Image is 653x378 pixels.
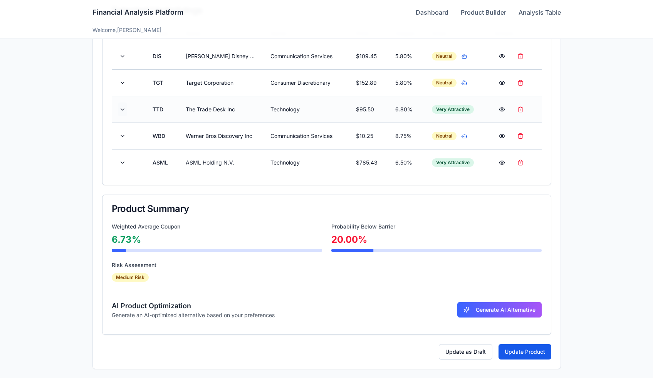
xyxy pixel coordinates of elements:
div: Neutral [432,132,457,140]
button: Update Product [499,344,551,360]
td: $ 152.89 [350,69,389,96]
td: $ 109.45 [350,43,389,69]
td: WBD [146,123,179,149]
td: $ 10.25 [350,123,389,149]
div: 6.73% [112,234,322,246]
button: Generate AI Alternative [457,302,542,318]
span: Product Summary [112,204,189,213]
td: DIS [146,43,179,69]
td: 5.80 % [389,69,426,96]
td: TTD [146,96,179,123]
h1: Financial Analysis Platform [92,7,183,18]
div: Neutral [432,52,457,60]
div: Medium Risk [112,273,149,282]
td: Warner Bros Discovery Inc [180,123,265,149]
td: Communication Services [264,43,350,69]
td: ASML [146,149,179,176]
div: Welcome, [PERSON_NAME] [92,26,561,34]
button: Update as Draft [439,344,492,360]
div: Very Attractive [432,105,474,114]
td: [PERSON_NAME] Disney Company [180,43,265,69]
td: Consumer Discretionary [264,69,350,96]
td: 8.75 % [389,123,426,149]
td: 5.80 % [389,43,426,69]
a: Dashboard [416,8,448,17]
td: 6.80 % [389,96,426,123]
td: Target Corporation [180,69,265,96]
td: Communication Services [264,123,350,149]
td: Technology [264,96,350,123]
td: $ 95.50 [350,96,389,123]
div: Probability Below Barrier [331,223,542,230]
p: Generate an AI-optimized alternative based on your preferences [112,311,275,319]
td: $ 785.43 [350,149,389,176]
div: Very Attractive [432,158,474,167]
td: The Trade Desk Inc [180,96,265,123]
a: Product Builder [461,8,506,17]
div: 20.00% [331,234,542,246]
div: Risk Assessment [112,261,542,269]
h4: AI Product Optimization [112,301,275,311]
td: Technology [264,149,350,176]
td: ASML Holding N.V. [180,149,265,176]
div: Weighted Average Coupon [112,223,322,230]
td: TGT [146,69,179,96]
a: Analysis Table [519,8,561,17]
td: 6.50 % [389,149,426,176]
div: Neutral [432,79,457,87]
